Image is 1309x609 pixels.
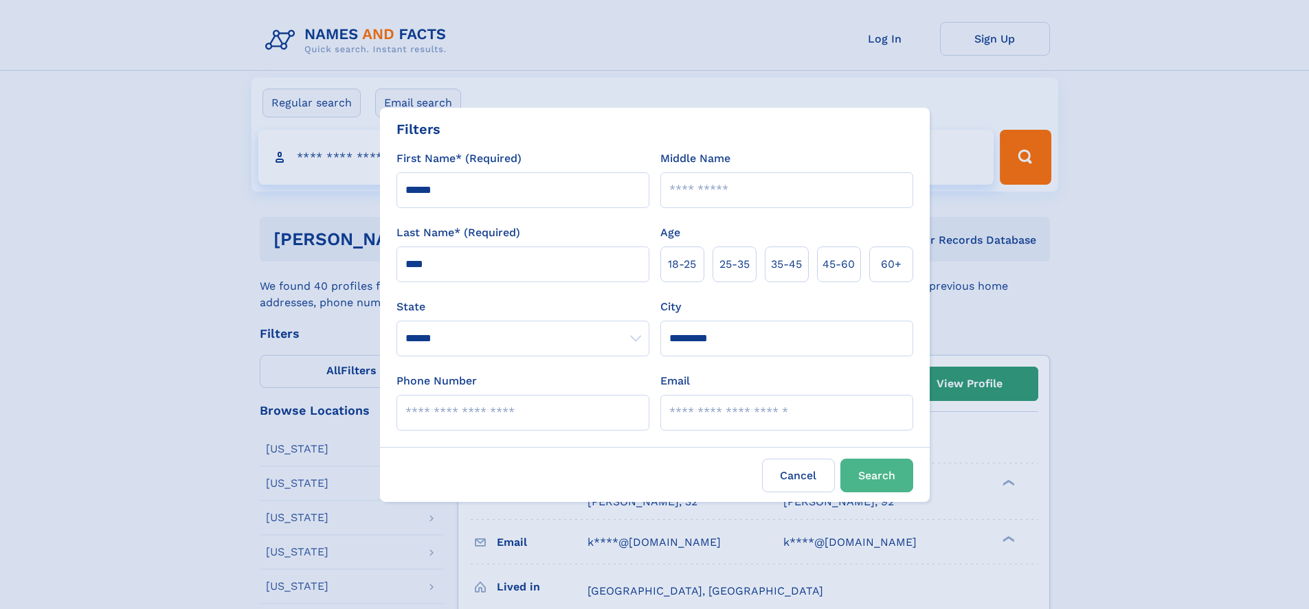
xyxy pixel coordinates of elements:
[396,119,440,139] div: Filters
[823,256,855,273] span: 45‑60
[396,150,522,167] label: First Name* (Required)
[396,299,649,315] label: State
[660,373,690,389] label: Email
[719,256,750,273] span: 25‑35
[396,225,520,241] label: Last Name* (Required)
[660,299,681,315] label: City
[762,459,835,492] label: Cancel
[771,256,802,273] span: 35‑45
[668,256,696,273] span: 18‑25
[840,459,913,492] button: Search
[660,225,680,241] label: Age
[396,373,477,389] label: Phone Number
[881,256,902,273] span: 60+
[660,150,730,167] label: Middle Name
